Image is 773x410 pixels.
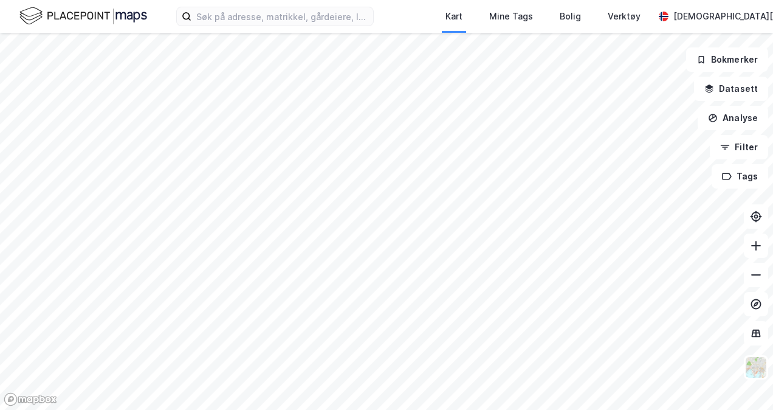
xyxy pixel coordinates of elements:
div: Mine Tags [489,9,533,24]
div: Kart [445,9,462,24]
img: logo.f888ab2527a4732fd821a326f86c7f29.svg [19,5,147,27]
input: Søk på adresse, matrikkel, gårdeiere, leietakere eller personer [191,7,373,26]
div: Bolig [560,9,581,24]
div: Verktøy [608,9,641,24]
